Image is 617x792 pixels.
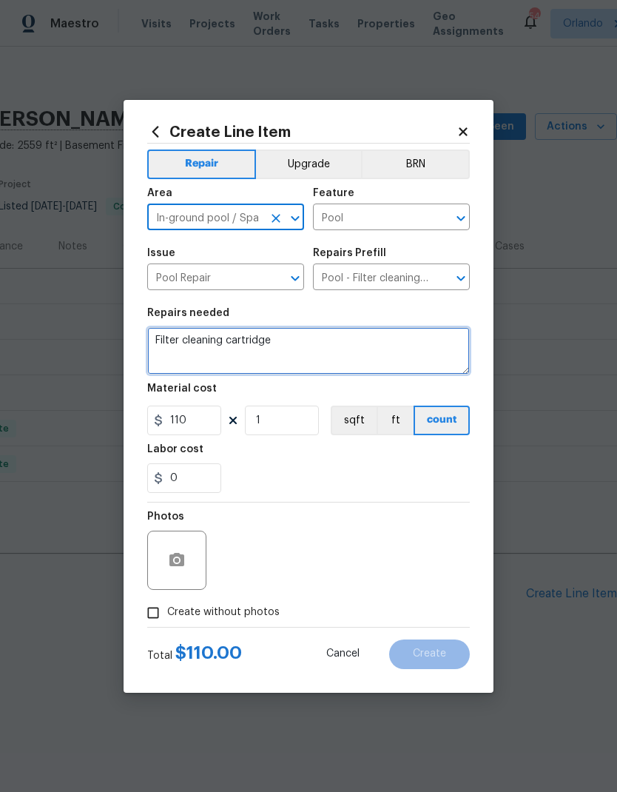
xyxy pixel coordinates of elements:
[147,248,175,258] h5: Issue
[266,208,286,229] button: Clear
[313,188,354,198] h5: Feature
[147,511,184,522] h5: Photos
[377,406,414,435] button: ft
[147,444,203,454] h5: Labor cost
[414,406,470,435] button: count
[147,383,217,394] h5: Material cost
[285,208,306,229] button: Open
[175,644,242,662] span: $ 110.00
[389,640,470,669] button: Create
[361,150,470,179] button: BRN
[147,124,456,140] h2: Create Line Item
[303,640,383,669] button: Cancel
[147,188,172,198] h5: Area
[451,268,471,289] button: Open
[147,308,229,318] h5: Repairs needed
[451,208,471,229] button: Open
[147,645,242,663] div: Total
[147,150,256,179] button: Repair
[326,648,360,660] span: Cancel
[147,327,470,375] textarea: Filter cleaning cartridge
[167,605,280,620] span: Create without photos
[331,406,377,435] button: sqft
[285,268,306,289] button: Open
[413,648,446,660] span: Create
[256,150,362,179] button: Upgrade
[313,248,386,258] h5: Repairs Prefill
